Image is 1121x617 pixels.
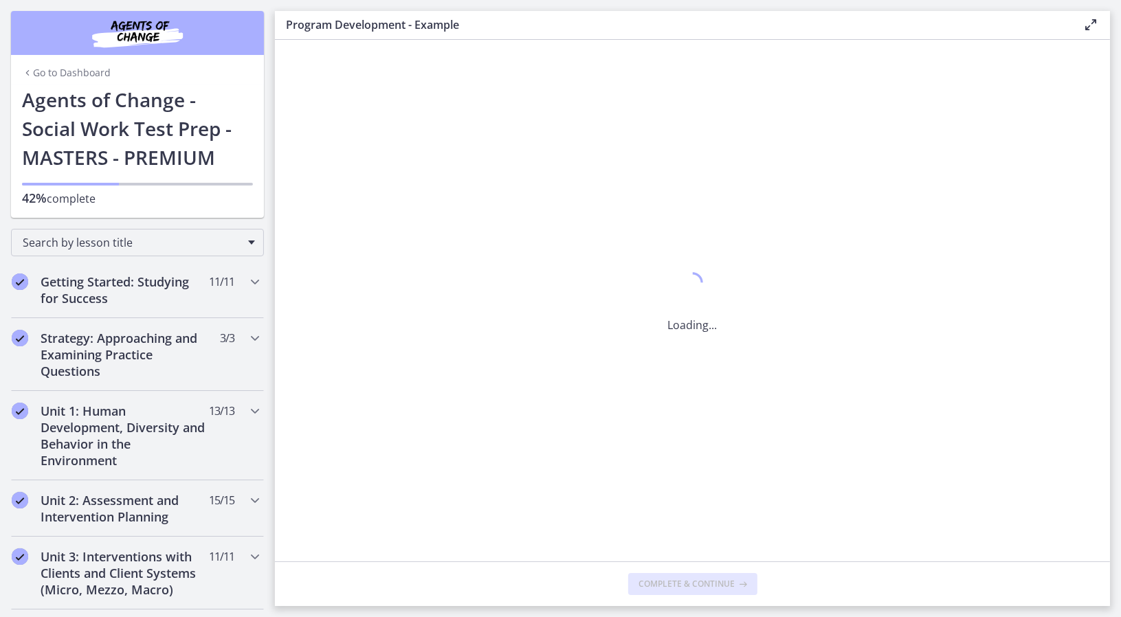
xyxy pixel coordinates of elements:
span: 13 / 13 [209,403,234,419]
h1: Agents of Change - Social Work Test Prep - MASTERS - PREMIUM [22,85,253,172]
h2: Strategy: Approaching and Examining Practice Questions [41,330,208,379]
div: Search by lesson title [11,229,264,256]
span: 11 / 11 [209,548,234,565]
i: Completed [12,403,28,419]
h2: Getting Started: Studying for Success [41,273,208,306]
p: Loading... [668,317,718,333]
span: 42% [22,190,47,206]
h2: Unit 3: Interventions with Clients and Client Systems (Micro, Mezzo, Macro) [41,548,208,598]
span: Search by lesson title [23,235,241,250]
span: Complete & continue [639,579,735,590]
div: 1 [668,269,718,300]
img: Agents of Change [55,16,220,49]
span: 11 / 11 [209,273,234,290]
button: Complete & continue [628,573,757,595]
i: Completed [12,492,28,508]
h2: Unit 2: Assessment and Intervention Planning [41,492,208,525]
i: Completed [12,548,28,565]
i: Completed [12,330,28,346]
i: Completed [12,273,28,290]
a: Go to Dashboard [22,66,111,80]
p: complete [22,190,253,207]
h3: Program Development - Example [286,16,1061,33]
h2: Unit 1: Human Development, Diversity and Behavior in the Environment [41,403,208,469]
span: 3 / 3 [220,330,234,346]
span: 15 / 15 [209,492,234,508]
